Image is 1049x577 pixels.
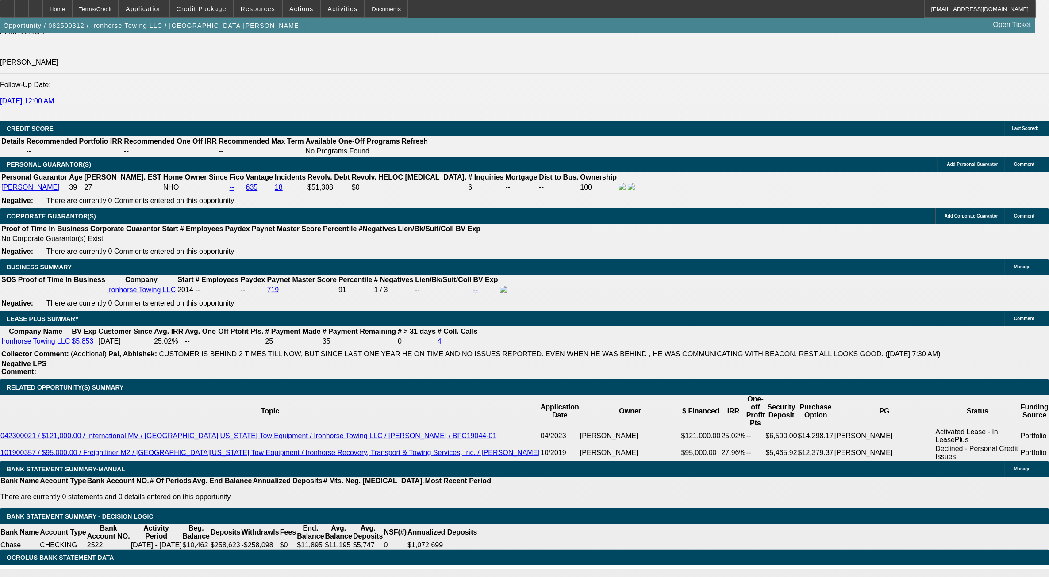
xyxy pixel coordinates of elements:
b: Paydex [225,225,250,233]
th: Annualized Deposits [407,524,477,541]
td: 2522 [87,541,131,550]
b: Mortgage [506,173,538,181]
a: -- [473,286,478,294]
span: There are currently 0 Comments entered on this opportunity [46,248,234,255]
th: Application Date [540,395,580,428]
td: $6,590.00 [765,428,798,444]
th: Bank Account NO. [87,477,150,485]
th: Recommended One Off IRR [123,137,217,146]
th: # Of Periods [150,477,192,485]
span: OCROLUS BANK STATEMENT DATA [7,554,114,561]
b: Corporate Guarantor [90,225,160,233]
th: One-off Profit Pts [746,395,765,428]
span: Last Scored: [1012,126,1039,131]
b: # Coll. Calls [438,328,478,335]
th: Proof of Time In Business [1,225,89,233]
td: Portfolio [1020,444,1049,461]
b: Pal, Abhishek: [108,350,157,358]
button: Resources [234,0,282,17]
b: Fico [230,173,244,181]
td: $11,195 [325,541,353,550]
span: Bank Statement Summary - Decision Logic [7,513,154,520]
td: 35 [322,337,396,346]
th: Proof of Time In Business [18,275,106,284]
b: BV Exp [72,328,96,335]
td: NHO [163,183,228,192]
td: [DATE] [98,337,153,346]
span: Manage [1014,264,1030,269]
td: [DATE] - [DATE] [131,541,182,550]
b: Collector Comment: [1,350,69,358]
b: # Payment Remaining [323,328,396,335]
th: Avg. End Balance [192,477,253,485]
th: Status [935,395,1020,428]
span: RELATED OPPORTUNITY(S) SUMMARY [7,384,123,391]
td: 04/2023 [540,428,580,444]
td: 25.02% [154,337,184,346]
b: Negative: [1,197,33,204]
b: Home Owner Since [163,173,228,181]
td: $258,623 [210,541,241,550]
span: Comment [1014,316,1034,321]
th: Purchase Option [798,395,834,428]
b: Percentile [338,276,372,283]
b: Dist to Bus. [539,173,579,181]
b: Lien/Bk/Suit/Coll [415,276,471,283]
th: Deposits [210,524,241,541]
span: There are currently 0 Comments entered on this opportunity [46,197,234,204]
th: Account Type [39,477,87,485]
th: Refresh [401,137,429,146]
th: Security Deposit [765,395,798,428]
td: $95,000.00 [681,444,721,461]
a: [PERSON_NAME] [1,183,60,191]
td: Activated Lease - In LeasePlus [935,428,1020,444]
button: Credit Package [170,0,233,17]
b: Incidents [275,173,306,181]
b: Negative: [1,248,33,255]
td: -- [240,285,266,295]
td: $0 [280,541,296,550]
td: 10/2019 [540,444,580,461]
td: -- [26,147,123,156]
th: $ Financed [681,395,721,428]
td: $12,379.37 [798,444,834,461]
th: Owner [580,395,681,428]
a: 719 [267,286,279,294]
td: -- [539,183,579,192]
button: Activities [321,0,365,17]
td: $51,308 [307,183,350,192]
td: -- [505,183,538,192]
b: [PERSON_NAME]. EST [85,173,161,181]
span: CORPORATE GUARANTOR(S) [7,213,96,220]
th: Recommended Portfolio IRR [26,137,123,146]
th: End. Balance [296,524,324,541]
span: Comment [1014,162,1034,167]
a: -- [230,183,234,191]
td: $14,298.17 [798,428,834,444]
b: Avg. One-Off Ptofit Pts. [185,328,263,335]
td: 25 [265,337,321,346]
span: BANK STATEMENT SUMMARY-MANUAL [7,466,125,473]
b: Age [69,173,82,181]
span: Actions [289,5,314,12]
a: 635 [246,183,258,191]
td: -- [218,147,304,156]
td: No Corporate Guarantor(s) Exist [1,234,484,243]
th: Available One-Off Programs [305,137,400,146]
b: Start [162,225,178,233]
td: [PERSON_NAME] [580,428,681,444]
span: There are currently 0 Comments entered on this opportunity [46,299,234,307]
span: CREDIT SCORE [7,125,54,132]
b: Percentile [323,225,357,233]
b: Lien/Bk/Suit/Coll [398,225,454,233]
td: Portfolio [1020,428,1049,444]
th: Details [1,137,25,146]
span: Opportunity / 082500312 / Ironhorse Towing LLC / [GEOGRAPHIC_DATA][PERSON_NAME] [4,22,301,29]
a: Open Ticket [990,17,1034,32]
th: Fees [280,524,296,541]
b: BV Exp [473,276,498,283]
span: Comment [1014,214,1034,218]
th: Account Type [39,524,87,541]
b: Vantage [246,173,273,181]
b: Paynet Master Score [267,276,337,283]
